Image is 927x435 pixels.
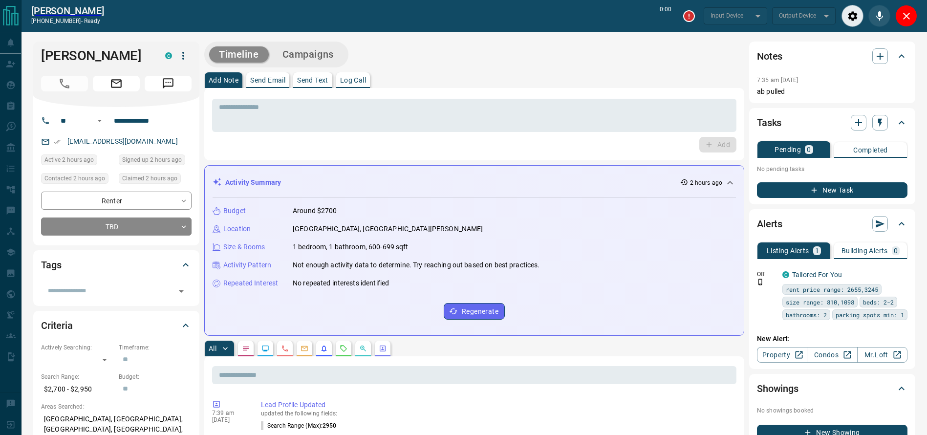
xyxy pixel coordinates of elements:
div: Mute [868,5,890,27]
p: 1 bedroom, 1 bathroom, 600-699 sqft [293,242,409,252]
button: Open [94,115,106,127]
p: [DATE] [212,416,246,423]
p: Listing Alerts [767,247,809,254]
svg: Opportunities [359,345,367,352]
p: Timeframe: [119,343,192,352]
h2: Tags [41,257,61,273]
p: [PHONE_NUMBER] - [31,17,104,25]
p: $2,700 - $2,950 [41,381,114,397]
button: Campaigns [273,46,344,63]
div: Fri Sep 12 2025 [119,173,192,187]
p: No showings booked [757,406,907,415]
a: Tailored For You [792,271,842,279]
p: Activity Pattern [223,260,271,270]
span: Active 2 hours ago [44,155,94,165]
div: TBD [41,217,192,236]
span: bathrooms: 2 [786,310,827,320]
span: Contacted 2 hours ago [44,174,105,183]
svg: Push Notification Only [757,279,764,285]
svg: Calls [281,345,289,352]
svg: Email Verified [54,138,61,145]
span: ready [84,18,101,24]
button: Regenerate [444,303,505,320]
p: Send Text [297,77,328,84]
p: 0:00 [660,5,671,27]
h2: Criteria [41,318,73,333]
p: 7:35 am [DATE] [757,77,798,84]
span: Call [41,76,88,91]
p: No pending tasks [757,162,907,176]
p: Search Range (Max) : [261,421,337,430]
p: Budget: [119,372,192,381]
svg: Agent Actions [379,345,387,352]
span: size range: 810,1098 [786,297,854,307]
svg: Listing Alerts [320,345,328,352]
p: Lead Profile Updated [261,400,733,410]
button: Open [174,284,188,298]
svg: Emails [301,345,308,352]
p: Add Note [209,77,238,84]
button: Timeline [209,46,269,63]
div: Notes [757,44,907,68]
p: No repeated interests identified [293,278,389,288]
a: Property [757,347,807,363]
p: Building Alerts [841,247,888,254]
div: Fri Sep 12 2025 [119,154,192,168]
p: Log Call [340,77,366,84]
span: Email [93,76,140,91]
div: Close [895,5,917,27]
p: Size & Rooms [223,242,265,252]
div: Criteria [41,314,192,337]
div: Fri Sep 12 2025 [41,173,114,187]
a: [EMAIL_ADDRESS][DOMAIN_NAME] [67,137,178,145]
h2: Showings [757,381,798,396]
p: Budget [223,206,246,216]
p: Not enough activity data to determine. Try reaching out based on best practices. [293,260,540,270]
svg: Lead Browsing Activity [261,345,269,352]
div: Tags [41,253,192,277]
a: Condos [807,347,857,363]
p: Pending [775,146,801,153]
a: [PERSON_NAME] [31,5,104,17]
p: 0 [894,247,898,254]
span: 2950 [323,422,336,429]
span: Signed up 2 hours ago [122,155,182,165]
p: Completed [853,147,888,153]
p: All [209,345,216,352]
p: [GEOGRAPHIC_DATA], [GEOGRAPHIC_DATA][PERSON_NAME] [293,224,483,234]
h2: Notes [757,48,782,64]
span: Message [145,76,192,91]
p: 2 hours ago [690,178,722,187]
span: parking spots min: 1 [836,310,904,320]
p: 1 [815,247,819,254]
button: New Task [757,182,907,198]
p: Off [757,270,776,279]
p: Around $2700 [293,206,337,216]
h2: Alerts [757,216,782,232]
a: Mr.Loft [857,347,907,363]
span: rent price range: 2655,3245 [786,284,878,294]
p: Repeated Interest [223,278,278,288]
div: Audio Settings [841,5,863,27]
div: Alerts [757,212,907,236]
p: Actively Searching: [41,343,114,352]
h1: [PERSON_NAME] [41,48,151,64]
svg: Notes [242,345,250,352]
p: Activity Summary [225,177,281,188]
p: Search Range: [41,372,114,381]
p: updated the following fields: [261,410,733,417]
div: Tasks [757,111,907,134]
span: beds: 2-2 [863,297,894,307]
p: ab pulled [757,87,907,97]
svg: Requests [340,345,347,352]
div: condos.ca [165,52,172,59]
div: Activity Summary2 hours ago [213,174,736,192]
p: 7:39 am [212,410,246,416]
p: Location [223,224,251,234]
h2: Tasks [757,115,781,130]
div: Fri Sep 12 2025 [41,154,114,168]
p: Areas Searched: [41,402,192,411]
span: Claimed 2 hours ago [122,174,177,183]
p: New Alert: [757,334,907,344]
